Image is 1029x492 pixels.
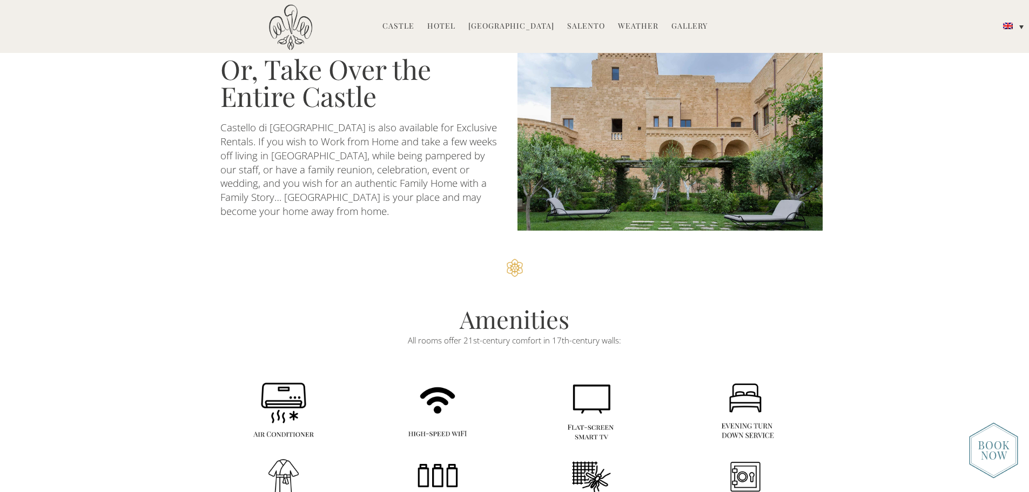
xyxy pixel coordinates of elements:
a: Salento [567,21,605,33]
img: Castello di Ugento [269,4,312,50]
a: [GEOGRAPHIC_DATA] [468,21,554,33]
h4: Amenities [207,307,823,331]
a: Castle [382,21,414,33]
span: Castello di [GEOGRAPHIC_DATA] is also available for Exclusive Rentals. If you wish to Work from H... [220,120,500,218]
h5: All rooms offer 21st-century comfort in 17th-century walls: [207,336,823,345]
a: Weather [618,21,658,33]
img: new-booknow.png [969,422,1018,478]
a: Gallery [671,21,708,33]
img: English [1003,23,1013,29]
a: Hotel [427,21,455,33]
h3: Or, Take Over the Entire Castle [220,56,501,110]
